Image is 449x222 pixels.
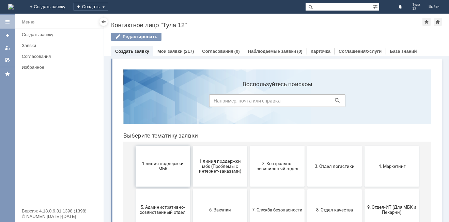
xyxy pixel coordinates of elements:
[390,49,417,54] a: База знаний
[249,141,299,151] span: 9. Отдел-ИТ (Для МБК и Пекарни)
[74,3,108,11] div: Создать
[311,49,330,54] a: Карточка
[248,49,296,54] a: Наблюдаемые заявки
[202,49,233,54] a: Согласования
[157,49,183,54] a: Мои заявки
[75,169,129,210] button: Отдел ИТ (1С)
[412,7,420,11] span: 12
[8,4,14,10] img: logo
[134,184,185,194] span: Отдел-ИТ (Битрикс24 и CRM)
[20,187,70,192] span: Бухгалтерия (для мбк)
[75,82,129,123] button: 1 линия поддержки мбк (Проблемы с интернет-заказами)
[18,82,72,123] button: 1 линия поддержки МБК
[19,51,102,62] a: Согласования
[22,43,99,48] div: Заявки
[2,30,13,41] a: Создать заявку
[247,125,301,166] button: 9. Отдел-ИТ (Для МБК и Пекарни)
[249,187,299,192] span: Финансовый отдел
[5,68,313,75] header: Выберите тематику заявки
[77,94,127,110] span: 1 линия поддержки мбк (Проблемы с интернет-заказами)
[18,169,72,210] button: Бухгалтерия (для мбк)
[434,18,442,26] div: Сделать домашней страницей
[132,125,187,166] button: 7. Служба безопасности
[19,40,102,51] a: Заявки
[412,3,420,7] span: Тула
[191,143,242,148] span: 8. Отдел качества
[189,169,244,210] button: Отдел-ИТ (Офис)
[2,54,13,65] a: Мои согласования
[339,49,382,54] a: Соглашения/Услуги
[77,187,127,192] span: Отдел ИТ (1С)
[247,82,301,123] button: 4. Маркетинг
[134,143,185,148] span: 7. Служба безопасности
[22,65,92,70] div: Избранное
[77,143,127,148] span: 6. Закупки
[132,82,187,123] button: 2. Контрольно-ревизионный отдел
[91,30,228,43] input: Например, почта или справка
[22,18,34,26] div: Меню
[99,18,108,26] div: Скрыть меню
[191,99,242,105] span: 3. Отдел логистики
[75,125,129,166] button: 6. Закупки
[91,17,228,23] label: Воспользуйтесь поиском
[2,42,13,53] a: Мои заявки
[249,99,299,105] span: 4. Маркетинг
[247,169,301,210] button: Финансовый отдел
[234,49,240,54] div: (0)
[134,97,185,107] span: 2. Контрольно-ревизионный отдел
[372,3,379,10] span: Расширенный поиск
[111,22,422,29] div: Контактное лицо "Тула 12"
[22,32,99,37] div: Создать заявку
[422,18,431,26] div: Добавить в избранное
[20,97,70,107] span: 1 линия поддержки МБК
[191,187,242,192] span: Отдел-ИТ (Офис)
[18,125,72,166] button: 5. Административно-хозяйственный отдел
[189,82,244,123] button: 3. Отдел логистики
[189,125,244,166] button: 8. Отдел качества
[184,49,194,54] div: (217)
[297,49,303,54] div: (0)
[22,214,97,219] div: © NAUMEN [DATE]-[DATE]
[22,209,97,213] div: Версия: 4.18.0.9.31.1398 (1398)
[115,49,149,54] a: Создать заявку
[8,4,14,10] a: Перейти на домашнюю страницу
[19,29,102,40] a: Создать заявку
[132,169,187,210] button: Отдел-ИТ (Битрикс24 и CRM)
[22,54,99,59] div: Согласования
[20,141,70,151] span: 5. Административно-хозяйственный отдел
